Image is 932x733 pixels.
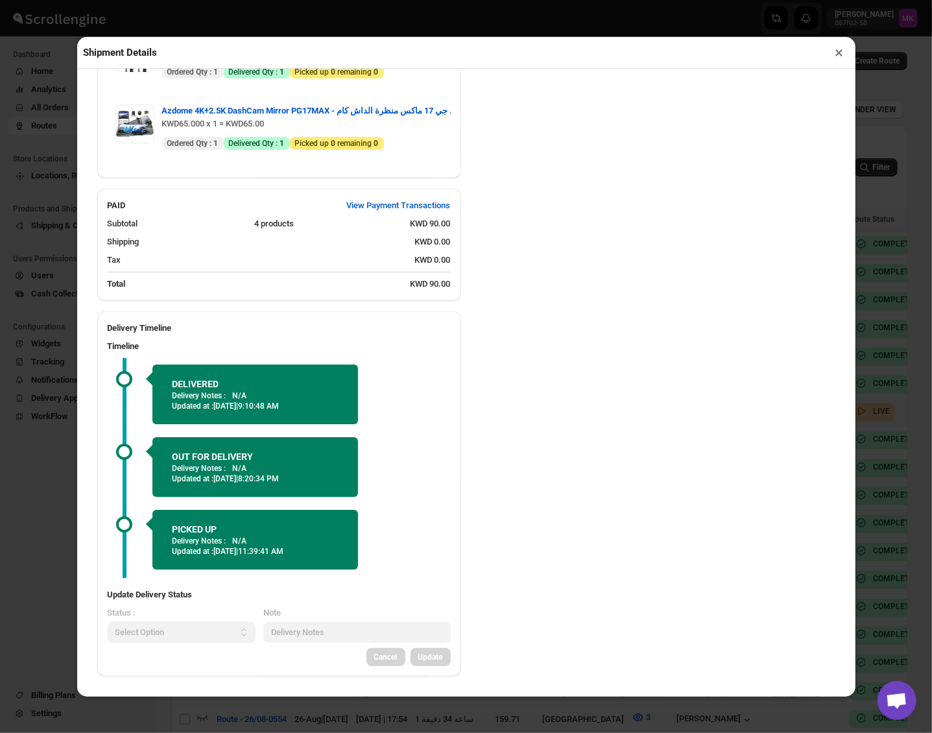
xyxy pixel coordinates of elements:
span: Ordered Qty : [167,67,219,77]
div: KWD 90.00 [411,278,451,291]
h3: Timeline [108,340,451,353]
a: دردشة مفتوحة [878,681,916,720]
span: Delivered Qty : [229,67,285,77]
div: KWD 90.00 [411,217,451,230]
b: 1 [214,139,219,148]
p: N/A [232,463,246,474]
div: 4 products [254,217,400,230]
p: Delivery Notes : [172,463,226,474]
b: 1 [280,139,285,148]
button: × [830,43,849,62]
p: Updated at : [172,474,339,484]
span: [DATE] | 8:20:34 PM [213,474,279,483]
button: View Payment Transactions [339,195,459,216]
p: Updated at : [172,546,339,557]
img: Item [115,104,154,143]
h2: Shipment Details [84,46,158,59]
h2: Delivery Timeline [108,322,451,335]
span: Status : [108,608,136,618]
b: 0 [331,67,336,77]
h2: PAID [108,199,126,212]
span: Picked up remaining [295,67,379,77]
span: Note [263,608,281,618]
span: View Payment Transactions [347,199,451,212]
b: Total [108,279,126,289]
b: 0 [374,139,379,148]
input: Delivery Notes [263,622,451,643]
h2: OUT FOR DELIVERY [172,450,339,463]
p: Delivery Notes : [172,536,226,546]
b: 1 [214,67,219,77]
div: KWD 0.00 [415,235,451,248]
p: Delivery Notes : [172,391,226,401]
span: Picked up remaining [295,138,379,149]
div: KWD 0.00 [415,254,451,267]
span: [DATE] | 9:10:48 AM [213,402,279,411]
h2: DELIVERED [172,378,339,391]
span: Ordered Qty : [167,138,219,149]
span: [DATE] | 11:39:41 AM [213,547,283,556]
b: 0 [374,67,379,77]
h2: PICKED UP [172,523,339,536]
div: Tax [108,254,405,267]
h3: Update Delivery Status [108,588,451,601]
p: N/A [232,391,246,401]
b: 1 [280,67,285,77]
p: Updated at : [172,401,339,411]
a: Azdome 4K+2.5K DashCam Mirror PG17MAX - بي جي 17 ماكس منظرة الداش كام [162,106,539,115]
span: Azdome 4K+2.5K DashCam Mirror PG17MAX - بي جي 17 ماكس منظرة الداش كام [162,104,526,117]
div: Shipping [108,235,405,248]
span: Delivered Qty : [229,138,285,149]
div: Subtotal [108,217,245,230]
p: N/A [232,536,246,546]
span: KWD65.000 x 1 = KWD65.00 [162,119,265,128]
b: 0 [331,139,336,148]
